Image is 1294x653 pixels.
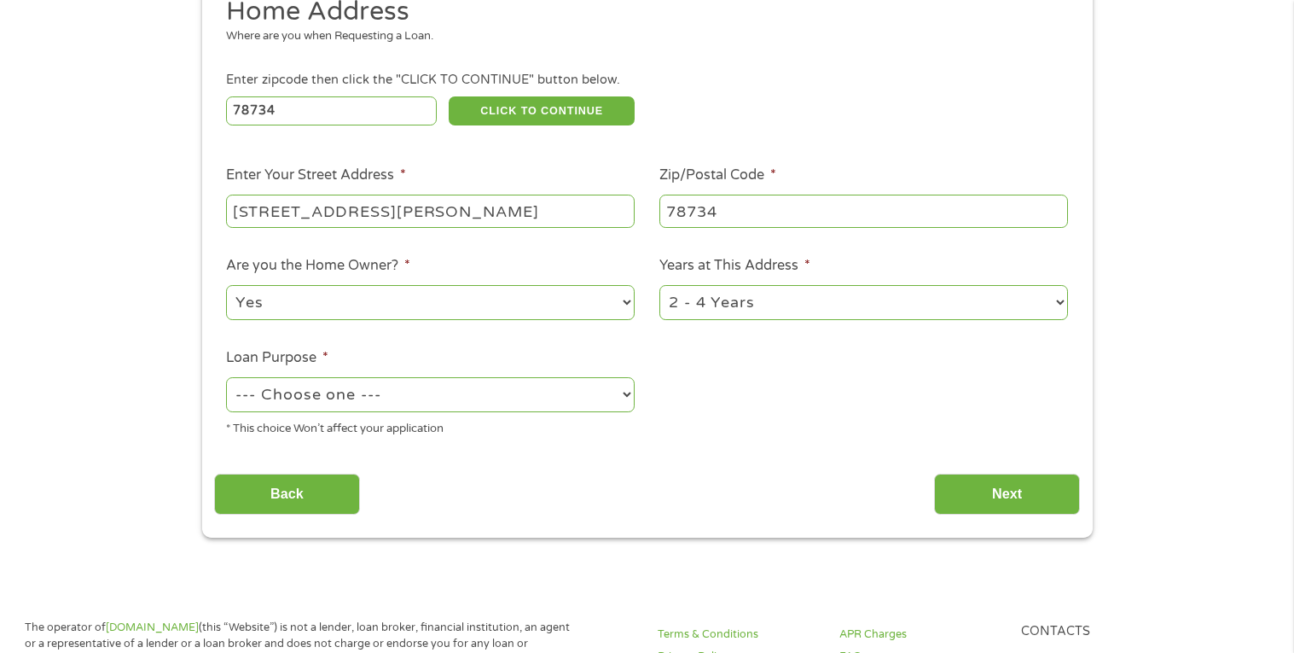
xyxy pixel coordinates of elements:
[226,415,635,438] div: * This choice Won’t affect your application
[839,627,1001,643] a: APR Charges
[934,474,1080,516] input: Next
[106,621,199,634] a: [DOMAIN_NAME]
[226,71,1067,90] div: Enter zipcode then click the "CLICK TO CONTINUE" button below.
[226,166,406,184] label: Enter Your Street Address
[1021,624,1182,640] h4: Contacts
[214,474,360,516] input: Back
[226,257,410,275] label: Are you the Home Owner?
[659,257,810,275] label: Years at This Address
[226,349,328,367] label: Loan Purpose
[226,195,635,227] input: 1 Main Street
[449,96,635,125] button: CLICK TO CONTINUE
[658,627,819,643] a: Terms & Conditions
[226,96,437,125] input: Enter Zipcode (e.g 01510)
[226,28,1055,45] div: Where are you when Requesting a Loan.
[659,166,776,184] label: Zip/Postal Code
